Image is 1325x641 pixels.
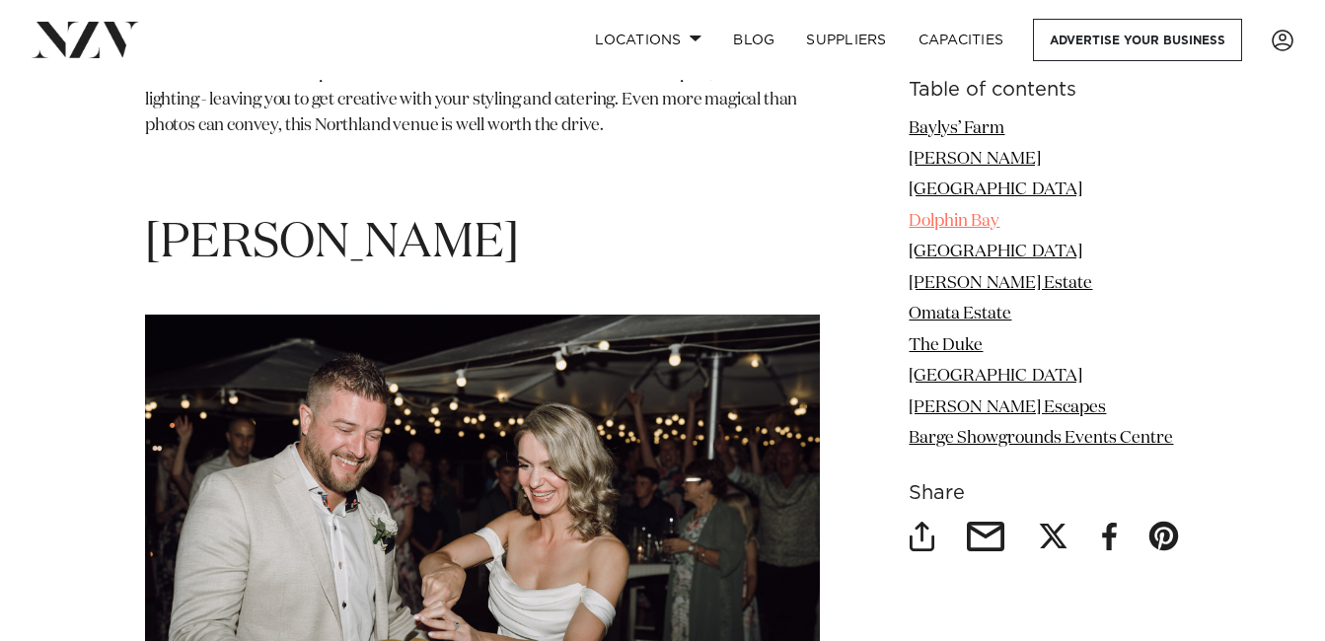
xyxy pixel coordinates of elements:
[909,120,1004,137] a: Baylys’ Farm
[579,19,717,61] a: Locations
[909,245,1082,261] a: [GEOGRAPHIC_DATA]
[1033,19,1242,61] a: Advertise your business
[909,369,1082,386] a: [GEOGRAPHIC_DATA]
[903,19,1020,61] a: Capacities
[717,19,790,61] a: BLOG
[790,19,902,61] a: SUPPLIERS
[909,484,1180,505] h6: Share
[909,399,1106,416] a: [PERSON_NAME] Escapes
[909,430,1173,447] a: Barge Showgrounds Events Centre
[909,80,1180,101] h6: Table of contents
[909,275,1092,292] a: [PERSON_NAME] Estate
[909,337,983,354] a: The Duke
[32,22,139,57] img: nzv-logo.png
[909,182,1082,199] a: [GEOGRAPHIC_DATA]
[145,213,820,275] h1: [PERSON_NAME]
[909,213,999,230] a: Dolphin Bay
[909,151,1041,168] a: [PERSON_NAME]
[909,307,1011,323] a: Omata Estate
